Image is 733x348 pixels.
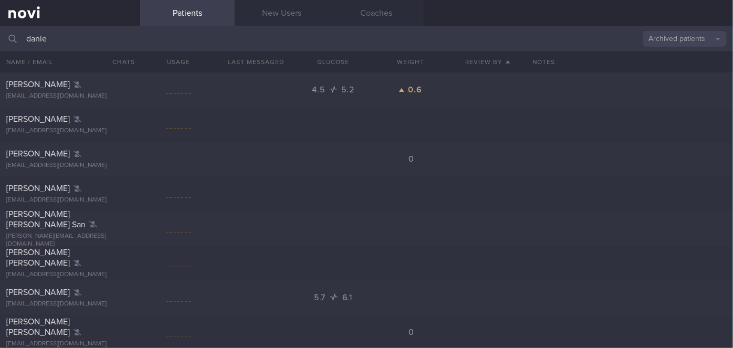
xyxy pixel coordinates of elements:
div: Notes [526,51,733,72]
div: [EMAIL_ADDRESS][DOMAIN_NAME] [6,127,134,135]
span: [PERSON_NAME] [6,115,70,123]
button: Glucose [295,51,372,72]
div: [EMAIL_ADDRESS][DOMAIN_NAME] [6,271,134,279]
span: 0.6 [409,86,422,94]
div: [EMAIL_ADDRESS][DOMAIN_NAME] [6,92,134,100]
button: Review By [449,51,526,72]
button: Archived patients [643,31,727,47]
button: Weight [372,51,449,72]
span: 5.7 [314,293,328,302]
span: 4.5 [312,86,328,94]
span: [PERSON_NAME] [6,80,70,89]
div: [PERSON_NAME][EMAIL_ADDRESS][DOMAIN_NAME] [6,233,134,248]
span: 0 [409,155,414,163]
div: [EMAIL_ADDRESS][DOMAIN_NAME] [6,162,134,170]
span: [PERSON_NAME] [6,288,70,297]
button: Chats [98,51,140,72]
span: [PERSON_NAME] [PERSON_NAME] [6,318,70,336]
span: [PERSON_NAME] [PERSON_NAME] San [6,210,86,229]
div: [EMAIL_ADDRESS][DOMAIN_NAME] [6,196,134,204]
span: 6.1 [342,293,352,302]
span: [PERSON_NAME] [6,184,70,193]
div: Usage [140,51,217,72]
button: Last Messaged [217,51,295,72]
span: 5.2 [341,86,354,94]
div: [EMAIL_ADDRESS][DOMAIN_NAME] [6,340,134,348]
div: [EMAIL_ADDRESS][DOMAIN_NAME] [6,300,134,308]
span: [PERSON_NAME] [PERSON_NAME] [6,248,70,267]
span: [PERSON_NAME] [6,150,70,158]
span: 0 [409,328,414,336]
